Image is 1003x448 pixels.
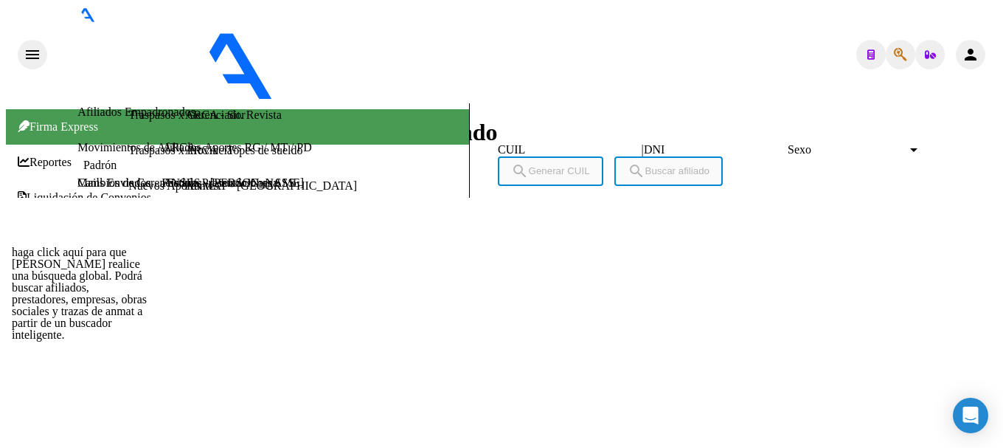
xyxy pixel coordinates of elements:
[77,176,195,189] a: Cambios de Gerenciador
[18,191,151,204] a: Liquidación de Convenios
[498,156,603,186] button: Generar CUIL
[628,165,709,176] span: Buscar afiliado
[788,143,907,156] span: Sexo
[397,90,500,103] span: - [PERSON_NAME]
[18,156,72,169] a: Reportes
[953,398,988,433] div: Open Intercom Messenger
[498,143,931,176] div: |
[511,162,529,180] mat-icon: search
[185,144,302,157] a: ARCA - Topes de sueldo
[614,156,723,186] button: Buscar afiliado
[77,106,195,118] a: Afiliados Empadronados
[47,22,397,100] img: Logo SAAS
[162,176,278,189] a: Facturas - Listado/Carga
[185,108,282,122] a: ARCA - Sit. Revista
[24,46,41,63] mat-icon: menu
[628,162,645,180] mat-icon: search
[962,46,979,63] mat-icon: person
[511,165,590,176] span: Generar CUIL
[18,120,98,133] span: Firma Express
[77,141,201,154] a: Movimientos de Afiliados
